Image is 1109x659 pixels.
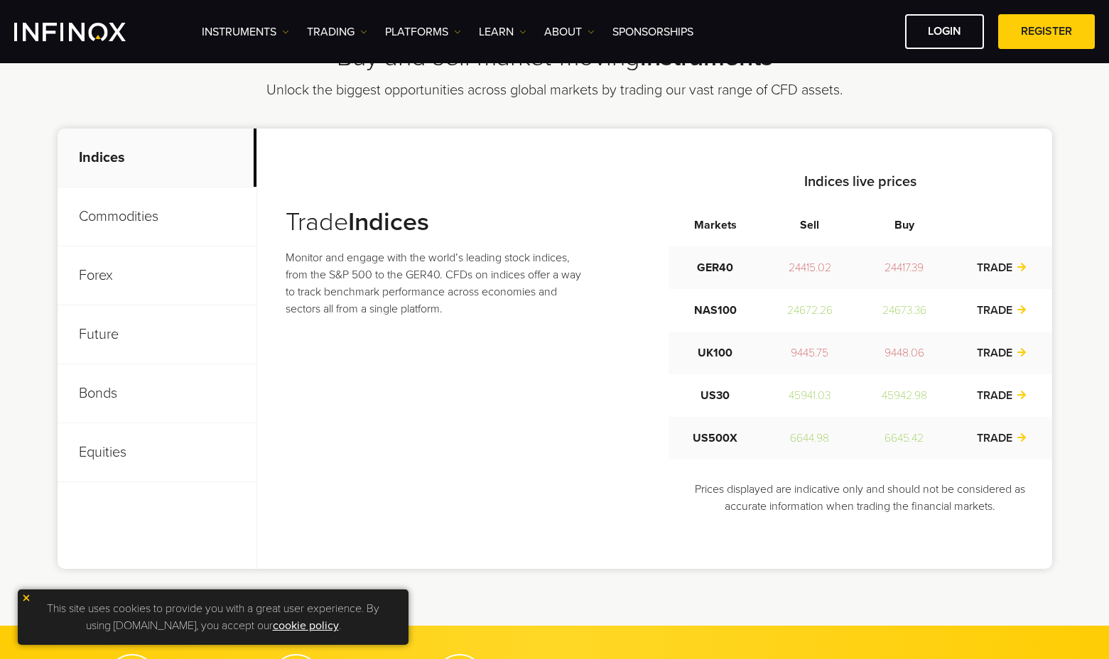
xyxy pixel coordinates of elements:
[286,207,593,238] h3: Trade
[307,23,367,40] a: TRADING
[977,346,1027,360] a: TRADE
[669,246,762,289] td: GER40
[479,23,526,40] a: Learn
[857,374,951,417] td: 45942.98
[905,14,984,49] a: LOGIN
[226,80,883,100] p: Unlock the biggest opportunities across global markets by trading our vast range of CFD assets.
[669,374,762,417] td: US30
[273,619,339,633] a: cookie policy
[669,481,1052,515] p: Prices displayed are indicative only and should not be considered as accurate information when tr...
[58,129,256,187] p: Indices
[977,431,1027,445] a: TRADE
[762,246,857,289] td: 24415.02
[762,374,857,417] td: 45941.03
[998,14,1095,49] a: REGISTER
[385,23,461,40] a: PLATFORMS
[977,303,1027,317] a: TRADE
[58,246,256,305] p: Forex
[612,23,693,40] a: SPONSORSHIPS
[58,187,256,246] p: Commodities
[762,332,857,374] td: 9445.75
[857,417,951,459] td: 6645.42
[202,23,289,40] a: Instruments
[348,207,429,237] strong: Indices
[762,204,857,246] th: Sell
[762,289,857,332] td: 24672.26
[857,246,951,289] td: 24417.39
[669,332,762,374] td: UK100
[58,423,256,482] p: Equities
[14,23,159,41] a: INFINOX Logo
[762,417,857,459] td: 6644.98
[804,173,916,190] strong: Indices live prices
[977,388,1027,403] a: TRADE
[857,332,951,374] td: 9448.06
[25,597,401,638] p: This site uses cookies to provide you with a great user experience. By using [DOMAIN_NAME], you a...
[669,417,762,459] td: US500X
[544,23,595,40] a: ABOUT
[286,249,593,317] p: Monitor and engage with the world’s leading stock indices, from the S&P 500 to the GER40. CFDs on...
[21,593,31,603] img: yellow close icon
[977,261,1027,275] a: TRADE
[58,364,256,423] p: Bonds
[857,204,951,246] th: Buy
[857,289,951,332] td: 24673.36
[669,204,762,246] th: Markets
[669,289,762,332] td: NAS100
[58,305,256,364] p: Future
